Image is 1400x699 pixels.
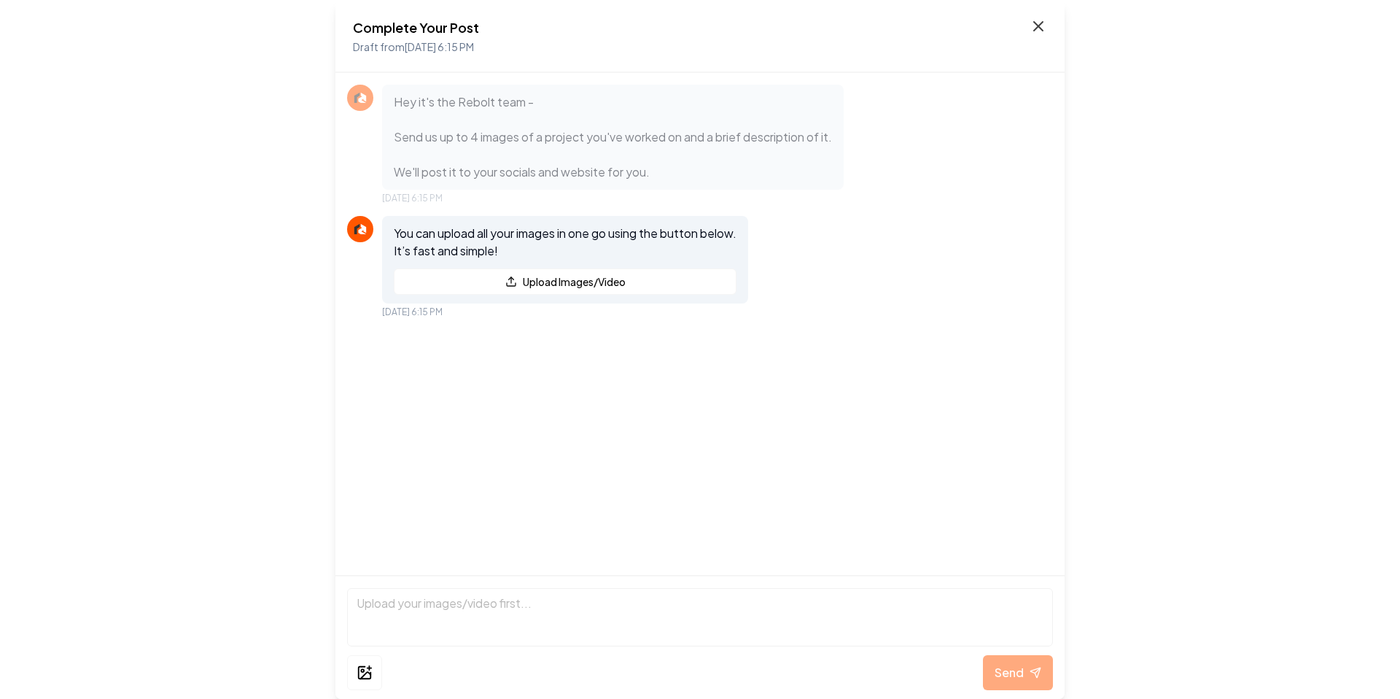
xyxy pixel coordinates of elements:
img: Rebolt Logo [351,220,369,238]
p: You can upload all your images in one go using the button below. It’s fast and simple! [394,225,736,260]
h2: Complete Your Post [353,18,479,38]
img: Rebolt Logo [351,89,369,107]
span: [DATE] 6:15 PM [382,306,443,318]
span: [DATE] 6:15 PM [382,193,443,204]
p: Hey it's the Rebolt team - Send us up to 4 images of a project you've worked on and a brief descr... [394,93,832,181]
button: Upload Images/Video [394,269,736,295]
span: Draft from [DATE] 6:15 PM [353,40,474,53]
